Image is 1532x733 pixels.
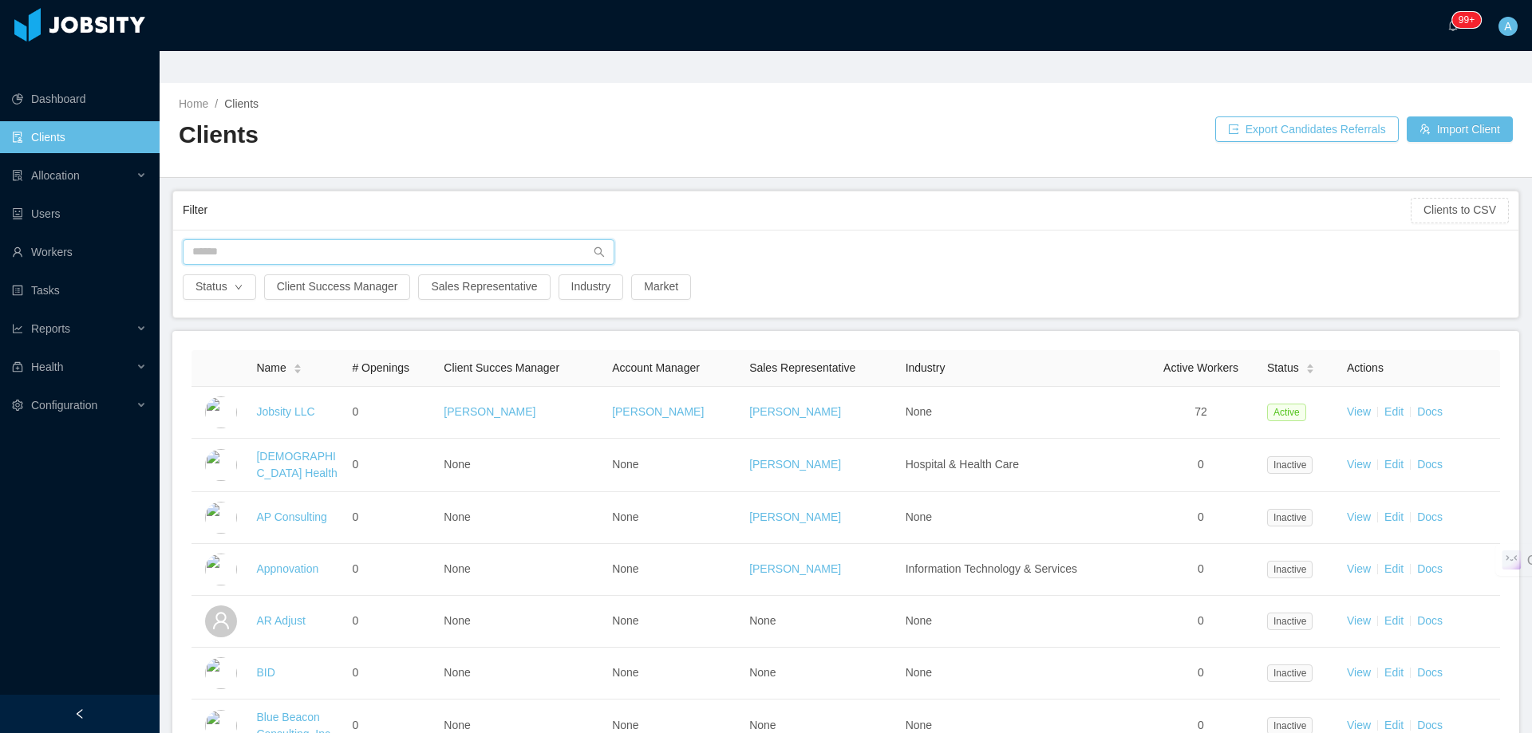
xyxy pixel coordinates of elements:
span: Inactive [1267,561,1313,578]
span: None [612,562,638,575]
i: icon: caret-up [293,361,302,366]
span: None [749,666,776,679]
span: None [444,562,470,575]
td: 0 [345,387,437,439]
a: BID [256,666,274,679]
a: icon: profileTasks [12,274,147,306]
span: Inactive [1267,509,1313,526]
button: Sales Representative [418,274,550,300]
a: Edit [1384,562,1404,575]
i: icon: search [594,246,605,258]
img: 6a96eda0-fa44-11e7-9f69-c143066b1c39_5a5d5161a4f93-400w.png [205,554,237,585]
i: icon: left [74,708,85,719]
span: Inactive [1267,456,1313,474]
span: Active Workers [1163,361,1238,374]
a: Edit [1384,405,1404,418]
button: Clients to CSV [1411,198,1509,223]
span: None [612,458,638,471]
a: Docs [1417,666,1443,679]
td: 0 [345,648,437,700]
a: AR Adjust [256,614,305,627]
span: None [612,719,638,731]
div: Sort [293,361,302,372]
span: None [612,666,638,679]
i: icon: solution [12,170,23,181]
a: Edit [1384,510,1404,523]
span: None [444,614,470,627]
td: 0 [1141,544,1261,596]
span: None [749,719,776,731]
a: [PERSON_NAME] [612,405,704,418]
span: Active [1267,404,1306,421]
a: Edit [1384,666,1404,679]
a: View [1347,510,1371,523]
img: 6a8e90c0-fa44-11e7-aaa7-9da49113f530_5a5d50e77f870-400w.png [205,449,237,481]
span: Actions [1347,361,1384,374]
a: icon: robotUsers [12,198,147,230]
img: 6a95fc60-fa44-11e7-a61b-55864beb7c96_5a5d513336692-400w.png [205,502,237,534]
a: Docs [1417,510,1443,523]
a: icon: userWorkers [12,236,147,268]
a: Home [179,97,208,110]
a: [DEMOGRAPHIC_DATA] Health [256,450,337,479]
a: View [1347,666,1371,679]
span: # Openings [352,361,409,374]
img: dc41d540-fa30-11e7-b498-73b80f01daf1_657caab8ac997-400w.png [205,396,237,428]
a: icon: auditClients [12,121,147,153]
i: icon: caret-down [1305,368,1314,372]
i: icon: setting [12,400,23,411]
span: Account Manager [612,361,700,374]
span: None [444,666,470,679]
a: [PERSON_NAME] [749,510,841,523]
i: icon: user [211,611,231,630]
span: Status [1267,360,1299,376]
a: Docs [1417,405,1443,418]
span: Client Succes Manager [444,361,559,374]
span: Information Technology & Services [906,562,1077,575]
span: A [1504,17,1511,36]
span: Inactive [1267,664,1313,682]
a: Docs [1417,458,1443,471]
button: Industry [559,274,624,300]
a: View [1347,562,1371,575]
a: View [1347,405,1371,418]
button: Client Success Manager [264,274,411,300]
button: icon: exportExport Candidates Referrals [1215,116,1399,142]
a: Edit [1384,614,1404,627]
span: None [444,458,470,471]
td: 0 [345,596,437,648]
span: None [906,719,932,731]
span: Industry [906,361,946,374]
a: [PERSON_NAME] [444,405,535,418]
div: Filter [183,195,1411,225]
span: Inactive [1267,613,1313,630]
a: [PERSON_NAME] [749,562,841,575]
span: Clients [224,97,259,110]
a: Jobsity LLC [256,405,314,418]
td: 72 [1141,387,1261,439]
td: 0 [345,544,437,596]
div: Sort [1305,361,1315,372]
span: / [215,97,218,110]
span: Sales Representative [749,361,855,374]
a: AP Consulting [256,510,326,523]
a: Docs [1417,614,1443,627]
a: icon: pie-chartDashboard [12,83,147,115]
span: None [906,666,932,679]
i: icon: line-chart [12,323,23,334]
td: 0 [1141,648,1261,700]
h2: Clients [179,119,846,152]
span: Health [31,361,63,373]
a: [PERSON_NAME] [749,458,841,471]
td: 0 [1141,492,1261,544]
span: None [906,405,932,418]
a: [PERSON_NAME] [749,405,841,418]
button: icon: usergroup-addImport Client [1407,116,1513,142]
td: 0 [1141,439,1261,492]
i: icon: medicine-box [12,361,23,372]
img: 6a98c4f0-fa44-11e7-92f0-8dd2fe54cc72_5a5e2f7bcfdbd-400w.png [205,657,237,689]
a: Docs [1417,562,1443,575]
span: Configuration [31,399,97,412]
a: Appnovation [256,562,318,575]
span: Reports [31,322,70,335]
